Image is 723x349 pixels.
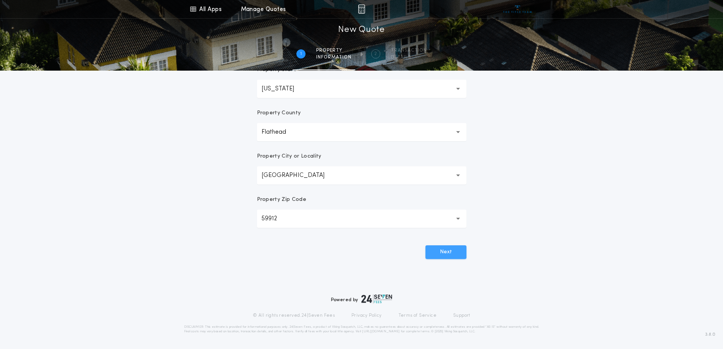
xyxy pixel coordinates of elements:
[338,24,384,36] h1: New Quote
[184,325,539,334] p: DISCLAIMER: This estimate is provided for informational purposes only. 24|Seven Fees, a product o...
[705,331,715,338] span: 3.8.0
[316,47,351,54] span: Property
[257,80,466,98] button: [US_STATE]
[257,166,466,185] button: [GEOGRAPHIC_DATA]
[261,171,337,180] p: [GEOGRAPHIC_DATA]
[257,196,306,204] p: Property Zip Code
[331,294,392,303] div: Powered by
[300,51,302,57] h2: 1
[399,313,436,319] a: Terms of Service
[261,214,289,223] p: 59912
[261,84,306,93] p: [US_STATE]
[503,5,532,13] img: vs-icon
[374,51,377,57] h2: 2
[253,313,335,319] p: © All rights reserved. 24|Seven Fees
[316,54,351,60] span: information
[358,5,365,14] img: img
[257,123,466,141] button: Flathead
[361,294,392,303] img: logo
[391,54,427,60] span: details
[425,245,466,259] button: Next
[257,109,301,117] p: Property County
[257,153,321,160] p: Property City or Locality
[362,330,400,333] a: [URL][DOMAIN_NAME]
[257,210,466,228] button: 59912
[261,128,298,137] p: Flathead
[453,313,470,319] a: Support
[351,313,382,319] a: Privacy Policy
[391,47,427,54] span: Transaction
